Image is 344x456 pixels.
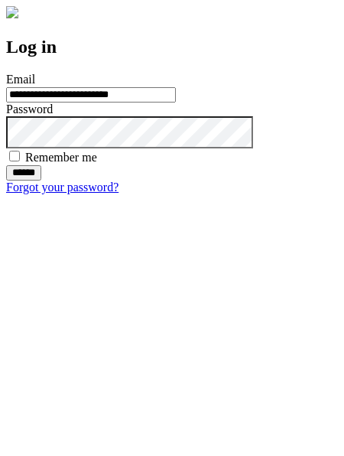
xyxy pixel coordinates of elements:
label: Email [6,73,35,86]
a: Forgot your password? [6,181,118,194]
label: Remember me [25,151,97,164]
img: logo-4e3dc11c47720685a147b03b5a06dd966a58ff35d612b21f08c02c0306f2b779.png [6,6,18,18]
label: Password [6,103,53,116]
h2: Log in [6,37,338,57]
